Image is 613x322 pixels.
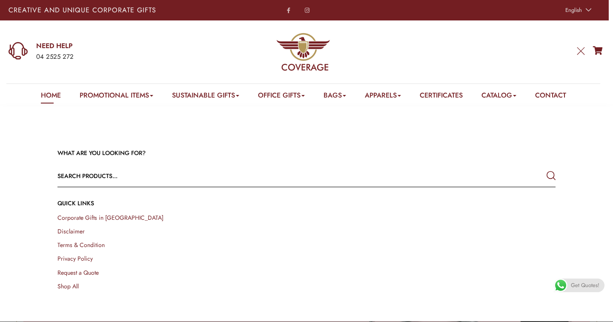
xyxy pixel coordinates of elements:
[57,282,79,290] a: Shop All
[571,279,599,292] span: Get Quotes!
[481,90,516,103] a: Catalog
[36,41,198,51] a: NEED HELP
[36,52,198,63] div: 04 2525 272
[57,227,85,236] a: Disclaimer
[57,199,556,207] h4: QUICK LINKs
[80,90,153,103] a: Promotional Items
[535,90,566,103] a: Contact
[565,6,582,14] span: English
[9,7,241,14] p: Creative and Unique Corporate Gifts
[57,213,163,222] a: Corporate Gifts in [GEOGRAPHIC_DATA]
[420,90,463,103] a: Certificates
[324,90,346,103] a: Bags
[365,90,401,103] a: Apparels
[561,4,594,16] a: English
[57,149,556,158] h3: WHAT ARE YOU LOOKING FOR?
[172,90,239,103] a: Sustainable Gifts
[57,254,93,263] a: Privacy Policy
[41,90,61,103] a: Home
[258,90,305,103] a: Office Gifts
[57,268,99,276] a: Request a Quote
[57,241,105,249] a: Terms & Condition
[57,166,456,186] input: Search products...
